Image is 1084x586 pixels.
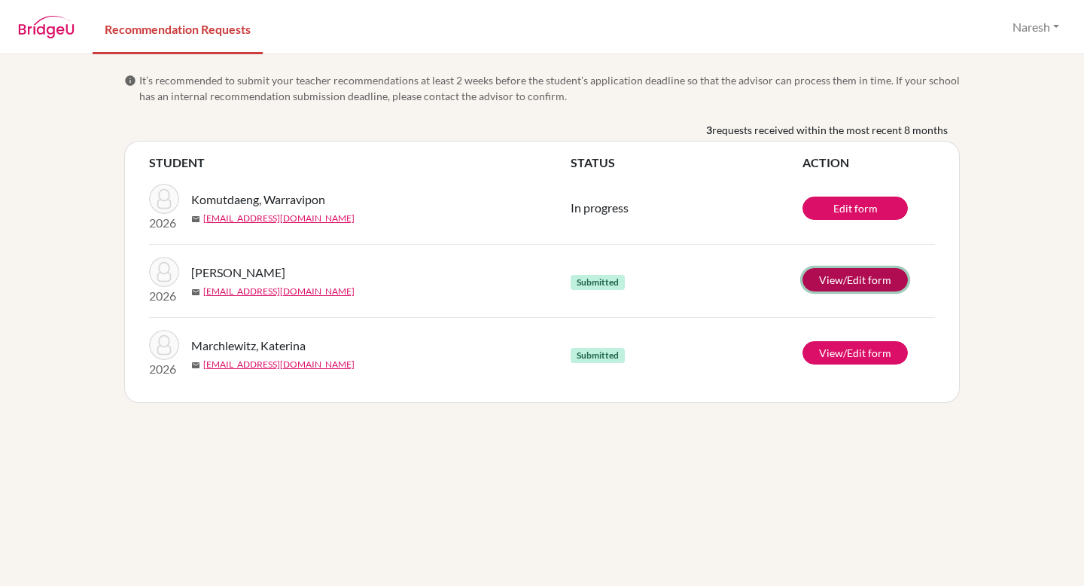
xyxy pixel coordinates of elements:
span: It’s recommended to submit your teacher recommendations at least 2 weeks before the student’s app... [139,72,960,104]
span: Komutdaeng, Warravipon [191,191,325,209]
span: Marchlewitz, Katerina [191,337,306,355]
span: requests received within the most recent 8 months [712,122,948,138]
a: View/Edit form [802,268,908,291]
th: STATUS [571,154,802,172]
a: [EMAIL_ADDRESS][DOMAIN_NAME] [203,212,355,225]
span: In progress [571,200,629,215]
img: Hwang, Minjun [149,257,179,287]
a: View/Edit form [802,341,908,365]
img: BridgeU logo [18,16,75,38]
span: mail [191,361,200,370]
a: Edit form [802,197,908,220]
a: [EMAIL_ADDRESS][DOMAIN_NAME] [203,358,355,371]
p: 2026 [149,360,179,378]
span: mail [191,288,200,297]
th: ACTION [802,154,935,172]
button: Naresh [1006,13,1066,41]
p: 2026 [149,287,179,305]
span: Submitted [571,275,625,290]
a: [EMAIL_ADDRESS][DOMAIN_NAME] [203,285,355,298]
span: Submitted [571,348,625,363]
span: [PERSON_NAME] [191,264,285,282]
span: mail [191,215,200,224]
a: Recommendation Requests [93,2,263,54]
th: STUDENT [149,154,571,172]
img: Komutdaeng, Warravipon [149,184,179,214]
img: Marchlewitz, Katerina [149,330,179,360]
p: 2026 [149,214,179,232]
span: info [124,75,136,87]
b: 3 [706,122,712,138]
